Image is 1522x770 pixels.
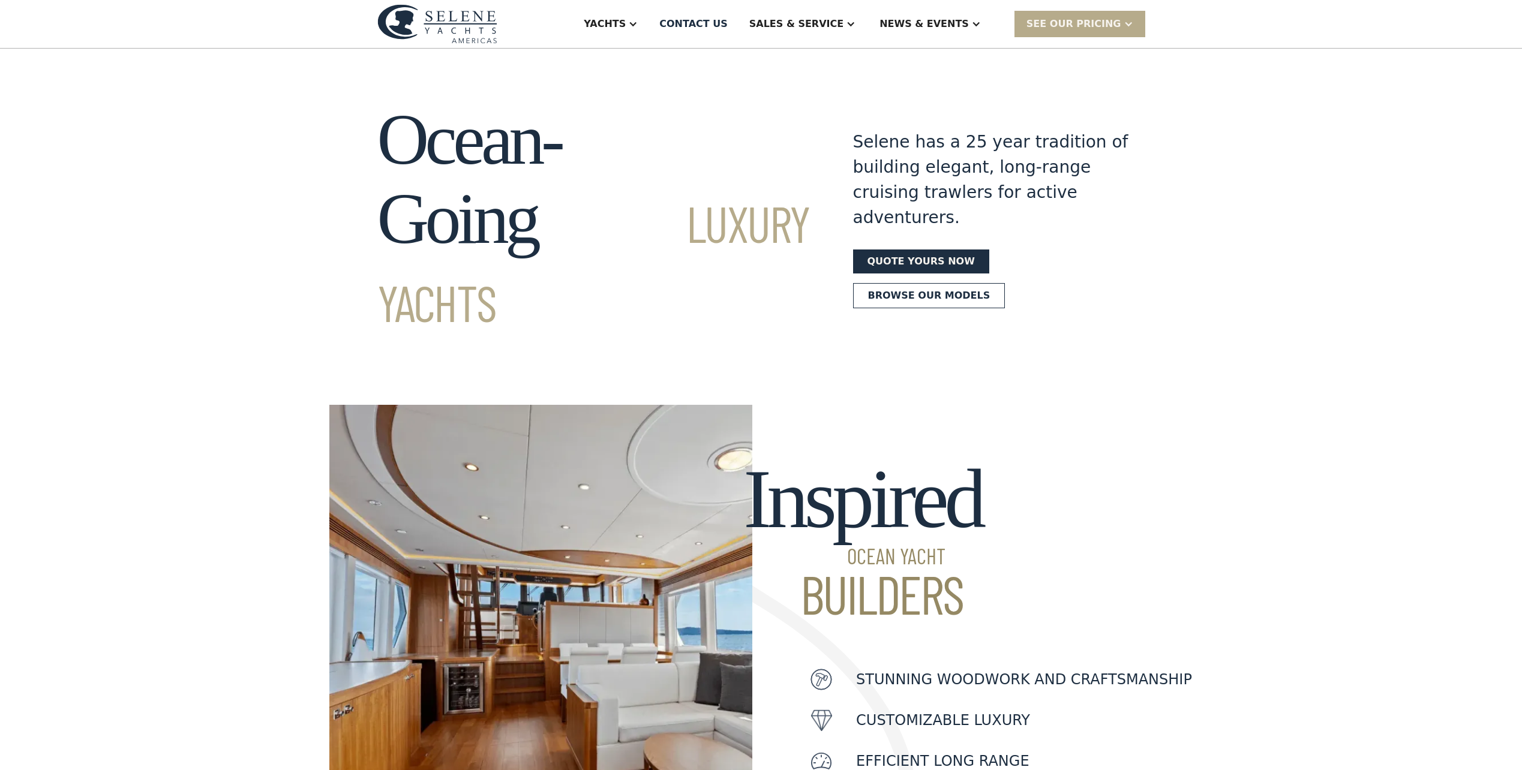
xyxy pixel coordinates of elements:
[1014,11,1145,37] div: SEE Our Pricing
[856,709,1030,731] p: customizable luxury
[743,545,981,567] span: Ocean Yacht
[377,192,810,332] span: Luxury Yachts
[743,567,981,621] span: Builders
[853,249,989,273] a: Quote yours now
[853,130,1129,230] div: Selene has a 25 year tradition of building elegant, long-range cruising trawlers for active adven...
[810,709,832,731] img: icon
[879,17,969,31] div: News & EVENTS
[853,283,1005,308] a: Browse our models
[659,17,728,31] div: Contact US
[584,17,626,31] div: Yachts
[1026,17,1121,31] div: SEE Our Pricing
[749,17,843,31] div: Sales & Service
[377,4,497,43] img: logo
[377,100,810,338] h1: Ocean-Going
[856,669,1192,690] p: Stunning woodwork and craftsmanship
[743,453,981,621] h2: Inspired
